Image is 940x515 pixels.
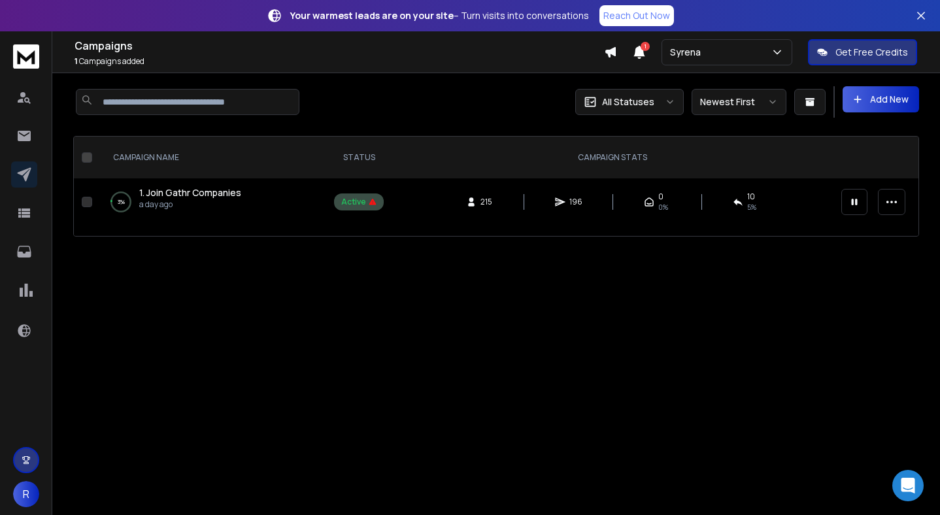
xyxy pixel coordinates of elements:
p: a day ago [139,199,241,210]
a: Reach Out Now [599,5,674,26]
button: R [13,481,39,507]
span: 0 [658,191,663,202]
img: logo [13,44,39,69]
p: 3 % [118,195,125,208]
th: CAMPAIGN STATS [392,137,833,178]
span: 10 [747,191,755,202]
td: 3%1. Join Gathr Companiesa day ago [97,178,326,225]
button: Newest First [692,89,786,115]
div: Open Intercom Messenger [892,470,924,501]
span: 1 [75,56,78,67]
a: 1. Join Gathr Companies [139,186,241,199]
p: – Turn visits into conversations [290,9,589,22]
span: 215 [480,197,494,207]
button: Add New [843,86,919,112]
div: Active [341,197,377,207]
strong: Your warmest leads are on your site [290,9,454,22]
p: Campaigns added [75,56,604,67]
th: STATUS [326,137,392,178]
p: All Statuses [602,95,654,108]
button: Get Free Credits [808,39,917,65]
span: 1 [641,42,650,51]
p: Reach Out Now [603,9,670,22]
span: 5 % [747,202,756,212]
p: Syrena [670,46,706,59]
h1: Campaigns [75,38,604,54]
span: 196 [569,197,582,207]
p: Get Free Credits [835,46,908,59]
span: 0% [658,202,668,212]
th: CAMPAIGN NAME [97,137,326,178]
